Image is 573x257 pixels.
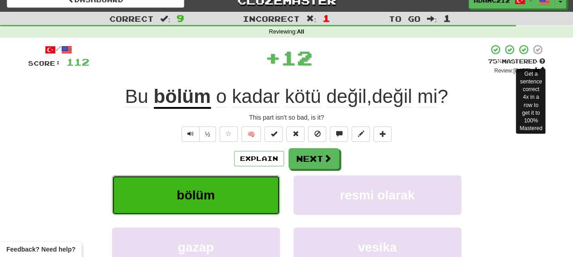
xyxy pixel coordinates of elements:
[281,46,313,69] span: 12
[308,126,326,142] button: Ignore sentence (alt+i)
[389,14,421,23] span: To go
[216,86,226,107] span: o
[264,126,283,142] button: Set this sentence to 100% Mastered (alt+m)
[297,29,304,35] strong: All
[211,86,448,107] span: , ?
[352,126,370,142] button: Edit sentence (alt+d)
[427,15,437,23] span: :
[286,126,304,142] button: Reset to 0% Mastered (alt+r)
[372,86,412,107] span: değil
[326,86,367,107] span: değil
[181,126,200,142] button: Play sentence audio (ctl+space)
[494,68,530,74] small: Review: [DATE]
[285,86,321,107] span: kötü
[323,13,330,24] span: 1
[180,126,216,142] div: Text-to-speech controls
[125,86,148,107] span: Bu
[443,13,451,24] span: 1
[109,14,154,23] span: Correct
[516,69,546,134] div: Get a sentence correct 4x in a row to get it to 100% Mastered
[488,58,502,65] span: 75 %
[66,56,89,68] span: 112
[488,58,545,66] div: Mastered
[154,86,211,109] u: bölüm
[358,240,397,254] span: vesika
[232,86,279,107] span: kadar
[289,148,339,169] button: Next
[6,245,75,254] span: Open feedback widget
[241,126,261,142] button: 🧠
[28,59,61,67] span: Score:
[243,14,300,23] span: Incorrect
[176,13,184,24] span: 9
[234,151,284,166] button: Explain
[28,44,89,55] div: /
[178,240,214,254] span: gazap
[330,126,348,142] button: Discuss sentence (alt+u)
[265,44,281,71] span: +
[294,175,461,215] button: resmi olarak
[28,113,545,122] div: This part isn't so bad, is it?
[417,86,437,107] span: mi
[220,126,238,142] button: Favorite sentence (alt+f)
[160,15,170,23] span: :
[199,126,216,142] button: ½
[177,188,215,202] span: bölüm
[112,175,280,215] button: bölüm
[373,126,392,142] button: Add to collection (alt+a)
[340,188,415,202] span: resmi olarak
[306,15,316,23] span: :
